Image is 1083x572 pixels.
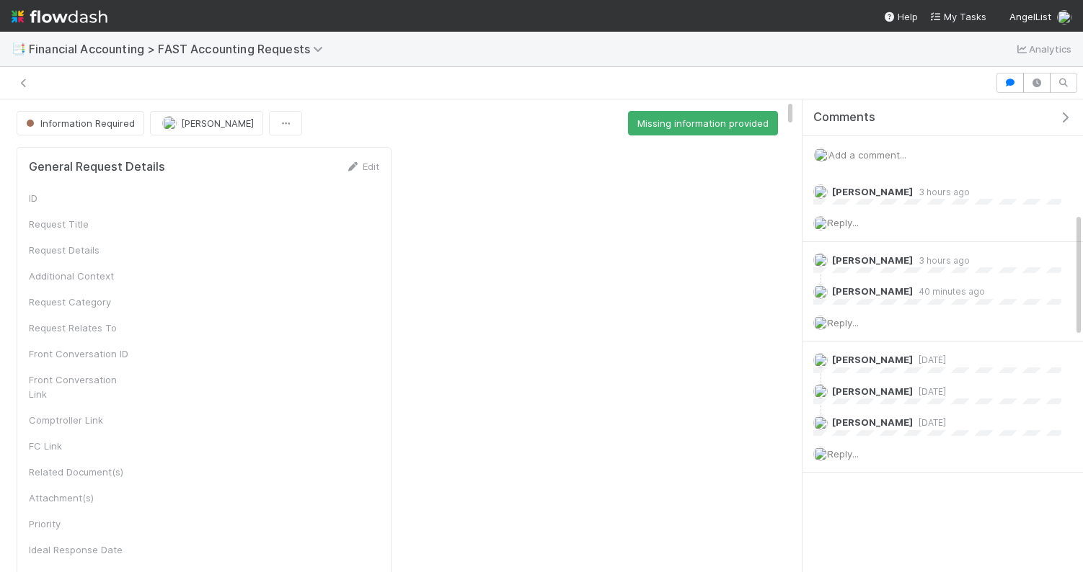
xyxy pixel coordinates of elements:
span: Information Required [23,117,135,129]
span: 📑 [12,43,26,55]
span: 3 hours ago [913,255,970,266]
div: Related Document(s) [29,465,137,479]
a: Edit [345,161,379,172]
img: avatar_4aa8e4fd-f2b7-45ba-a6a5-94a913ad1fe4.png [813,216,828,231]
div: Front Conversation ID [29,347,137,361]
div: Priority [29,517,137,531]
img: avatar_4aa8e4fd-f2b7-45ba-a6a5-94a913ad1fe4.png [813,447,828,461]
span: [PERSON_NAME] [181,117,254,129]
div: Request Relates To [29,321,137,335]
span: Add a comment... [828,149,906,161]
div: Comptroller Link [29,413,137,427]
img: avatar_4aa8e4fd-f2b7-45ba-a6a5-94a913ad1fe4.png [813,316,828,330]
img: avatar_4aa8e4fd-f2b7-45ba-a6a5-94a913ad1fe4.png [1057,10,1071,24]
a: Analytics [1015,40,1071,58]
span: 3 hours ago [913,187,970,197]
span: Comments [813,110,875,125]
img: logo-inverted-e16ddd16eac7371096b0.svg [12,4,107,29]
button: [PERSON_NAME] [150,111,263,135]
span: Reply... [828,317,859,329]
img: avatar_4aa8e4fd-f2b7-45ba-a6a5-94a913ad1fe4.png [813,285,828,299]
span: Reply... [828,217,859,228]
span: AngelList [1009,11,1051,22]
div: Help [883,9,918,24]
img: avatar_fee1282a-8af6-4c79-b7c7-bf2cfad99775.png [813,353,828,367]
div: Request Details [29,243,137,257]
div: Additional Context [29,269,137,283]
div: ID [29,191,137,205]
button: Information Required [17,111,144,135]
span: [PERSON_NAME] [832,354,913,365]
span: [PERSON_NAME] [832,186,913,197]
img: avatar_fee1282a-8af6-4c79-b7c7-bf2cfad99775.png [162,116,177,130]
span: [PERSON_NAME] [832,385,913,397]
span: My Tasks [929,11,986,22]
div: Request Category [29,295,137,309]
img: avatar_4aa8e4fd-f2b7-45ba-a6a5-94a913ad1fe4.png [813,384,828,398]
span: [PERSON_NAME] [832,416,913,428]
span: Financial Accounting > FAST Accounting Requests [29,42,330,56]
div: Front Conversation Link [29,372,137,401]
img: avatar_4aa8e4fd-f2b7-45ba-a6a5-94a913ad1fe4.png [814,148,828,162]
div: Attachment(s) [29,491,137,505]
h5: General Request Details [29,160,165,174]
span: [PERSON_NAME] [832,254,913,266]
img: avatar_fee1282a-8af6-4c79-b7c7-bf2cfad99775.png [813,253,828,267]
span: [DATE] [913,354,946,365]
span: [DATE] [913,417,946,428]
div: FC Link [29,439,137,453]
img: avatar_705f3a58-2659-4f93-91ad-7a5be837418b.png [813,184,828,199]
div: Ideal Response Date [29,542,137,557]
span: [PERSON_NAME] [832,285,913,297]
button: Missing information provided [628,111,778,135]
span: Reply... [828,448,859,460]
div: Request Title [29,217,137,231]
span: [DATE] [913,386,946,397]
span: 40 minutes ago [913,286,985,297]
a: My Tasks [929,9,986,24]
img: avatar_4aa8e4fd-f2b7-45ba-a6a5-94a913ad1fe4.png [813,416,828,430]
